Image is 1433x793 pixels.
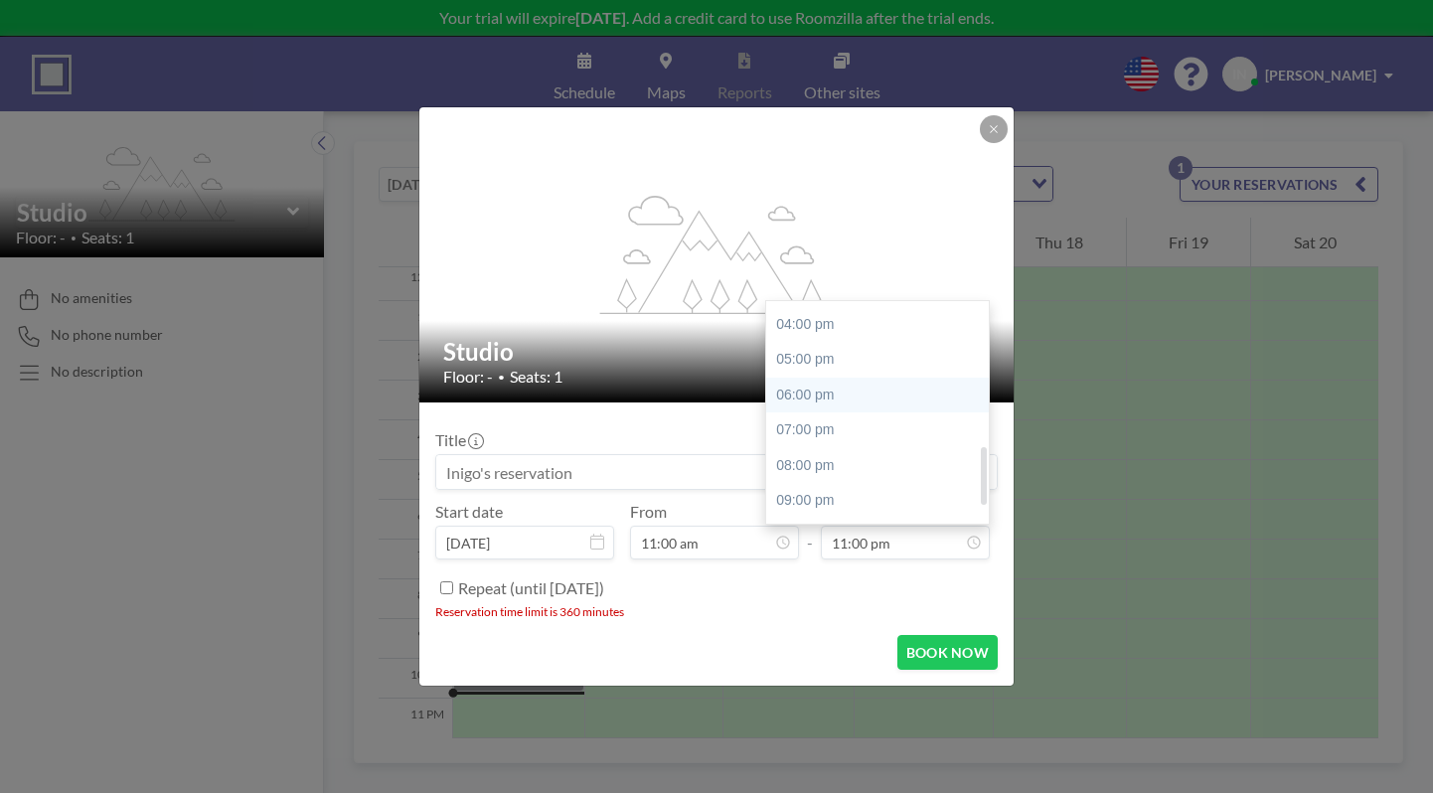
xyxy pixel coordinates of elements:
div: 04:00 pm [766,307,1000,343]
div: 07:00 pm [766,412,1000,448]
g: flex-grow: 1.2; [600,194,835,313]
span: • [498,370,505,385]
span: - [807,509,813,553]
li: Reservation time limit is 360 minutes [435,604,998,619]
h2: Studio [443,337,992,367]
label: Repeat (until [DATE]) [458,578,604,598]
div: 05:00 pm [766,342,1000,378]
div: 08:00 pm [766,448,1000,484]
button: BOOK NOW [897,635,998,670]
label: Title [435,430,482,450]
div: 06:00 pm [766,378,1000,413]
div: 09:00 pm [766,483,1000,519]
label: Start date [435,502,503,522]
span: Floor: - [443,367,493,387]
input: Inigo's reservation [436,455,997,489]
div: 10:00 pm [766,519,1000,555]
span: Seats: 1 [510,367,562,387]
label: From [630,502,667,522]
